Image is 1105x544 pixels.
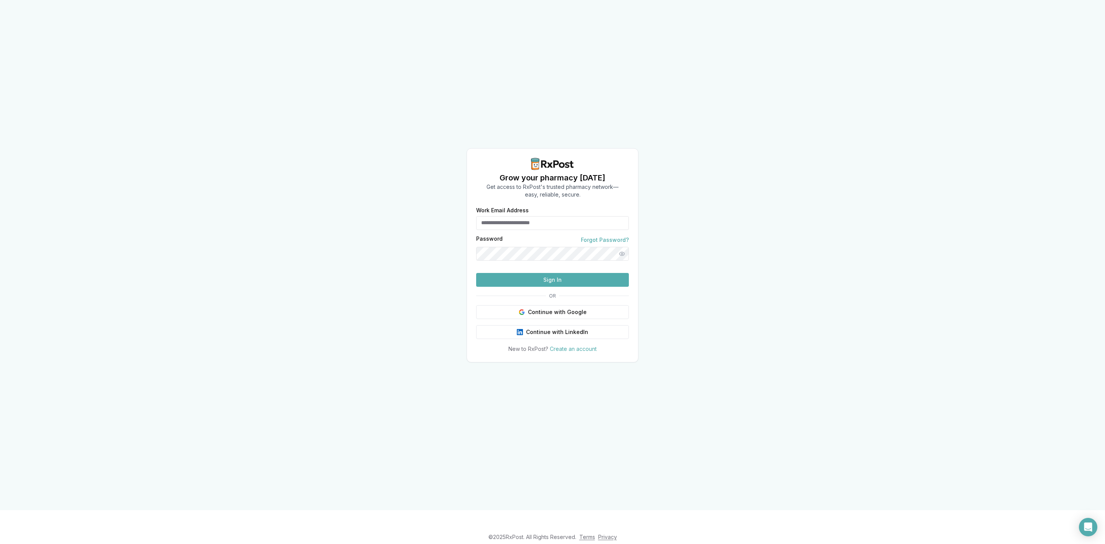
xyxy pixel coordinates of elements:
[476,305,629,319] button: Continue with Google
[476,208,629,213] label: Work Email Address
[476,273,629,287] button: Sign In
[519,309,525,315] img: Google
[550,346,597,352] a: Create an account
[1079,518,1097,536] div: Open Intercom Messenger
[615,247,629,261] button: Show password
[508,346,548,352] span: New to RxPost?
[476,325,629,339] button: Continue with LinkedIn
[517,329,523,335] img: LinkedIn
[579,534,595,540] a: Terms
[598,534,617,540] a: Privacy
[487,183,618,198] p: Get access to RxPost's trusted pharmacy network— easy, reliable, secure.
[476,236,503,244] label: Password
[581,236,629,244] a: Forgot Password?
[528,158,577,170] img: RxPost Logo
[487,172,618,183] h1: Grow your pharmacy [DATE]
[546,293,559,299] span: OR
